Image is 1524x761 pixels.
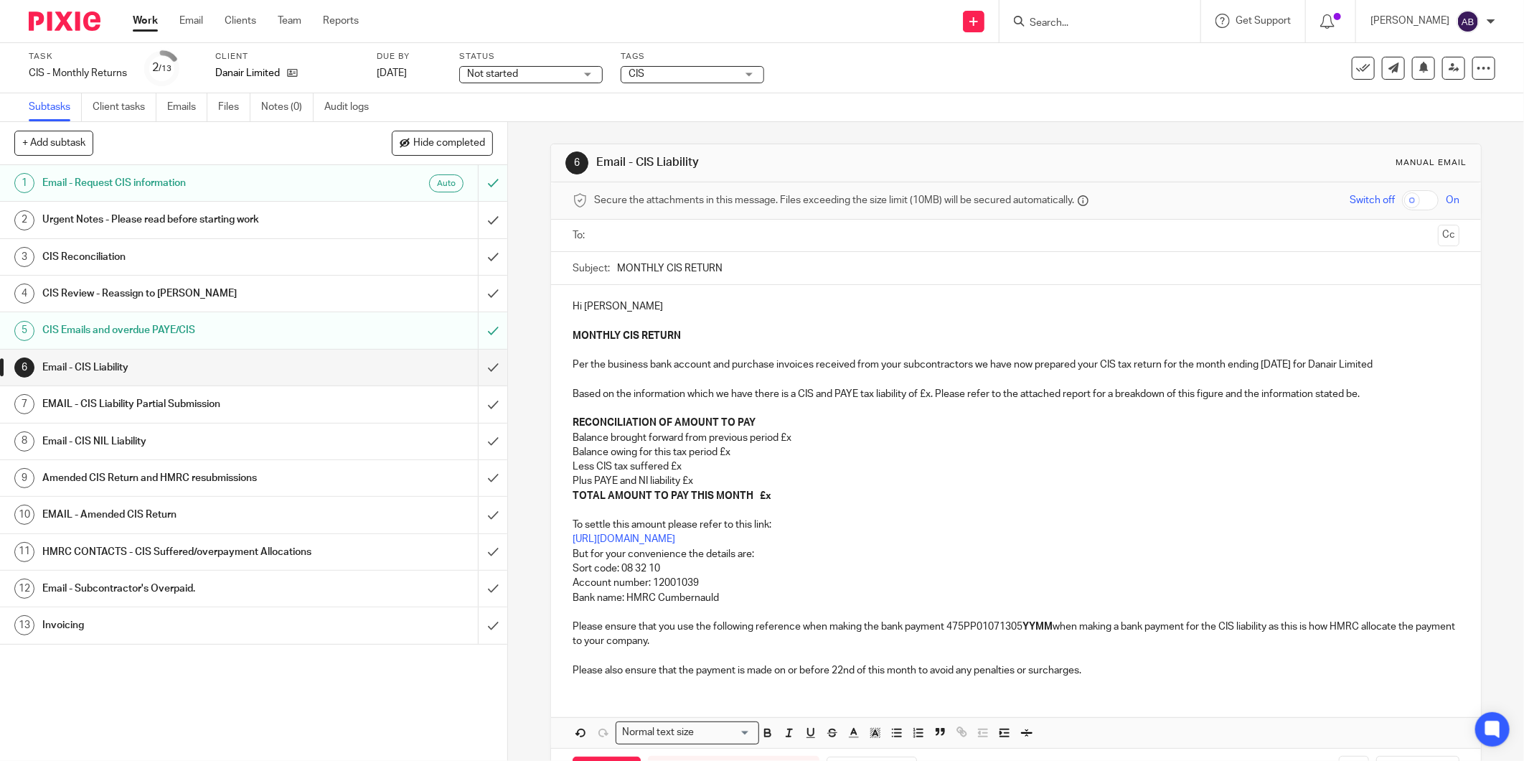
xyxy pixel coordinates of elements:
[596,155,1047,170] h1: Email - CIS Liability
[573,261,610,276] label: Subject:
[42,431,324,452] h1: Email - CIS NIL Liability
[14,394,34,414] div: 7
[14,210,34,230] div: 2
[392,131,493,155] button: Hide completed
[1438,225,1459,246] button: Cc
[14,321,34,341] div: 5
[573,431,1459,445] p: Balance brought forward from previous period £x
[323,14,359,28] a: Reports
[573,418,756,428] strong: RECONCILIATION OF AMOUNT TO PAY
[215,66,280,80] p: Danair Limited
[14,542,34,562] div: 11
[278,14,301,28] a: Team
[133,14,158,28] a: Work
[573,329,1459,431] p: Per the business bank account and purchase invoices received from your subcontractors we have now...
[619,725,697,740] span: Normal text size
[1446,193,1459,207] span: On
[1457,10,1480,33] img: svg%3E
[573,228,588,243] label: To:
[42,578,324,599] h1: Email - Subcontractor's Overpaid.
[573,299,1459,314] p: Hi [PERSON_NAME]
[14,247,34,267] div: 3
[14,579,34,599] div: 12
[616,722,759,744] div: Search for option
[573,445,1459,459] p: Balance owing for this tax period £x
[1350,193,1395,207] span: Switch off
[42,283,324,304] h1: CIS Review - Reassign to [PERSON_NAME]
[14,131,93,155] button: + Add subtask
[42,246,324,268] h1: CIS Reconciliation
[1236,16,1291,26] span: Get Support
[565,151,588,174] div: 6
[377,68,407,78] span: [DATE]
[42,504,324,526] h1: EMAIL - Amended CIS Return
[218,93,250,121] a: Files
[225,14,256,28] a: Clients
[1028,17,1157,30] input: Search
[179,14,203,28] a: Email
[215,51,359,62] label: Client
[167,93,207,121] a: Emails
[467,69,518,79] span: Not started
[621,51,764,62] label: Tags
[573,331,681,341] strong: MONTHLY CIS RETURN
[93,93,156,121] a: Client tasks
[14,468,34,488] div: 9
[324,93,380,121] a: Audit logs
[699,725,751,740] input: Search for option
[14,173,34,193] div: 1
[29,51,127,62] label: Task
[573,534,675,544] a: [URL][DOMAIN_NAME]
[153,60,172,76] div: 2
[1396,157,1467,169] div: Manual email
[459,51,603,62] label: Status
[42,467,324,489] h1: Amended CIS Return and HMRC resubmissions
[29,93,82,121] a: Subtasks
[14,615,34,635] div: 13
[42,393,324,415] h1: EMAIL - CIS Liability Partial Submission
[1022,622,1053,632] strong: YYMM
[573,459,1459,474] p: Less CIS tax suffered £x
[594,193,1074,207] span: Secure the attachments in this message. Files exceeding the size limit (10MB) will be secured aut...
[42,172,324,194] h1: Email - Request CIS information
[42,357,324,378] h1: Email - CIS Liability
[1370,14,1449,28] p: [PERSON_NAME]
[573,474,1459,488] p: Plus PAYE and NI liability £x
[42,541,324,563] h1: HMRC CONTACTS - CIS Suffered/overpayment Allocations
[413,138,485,149] span: Hide completed
[261,93,314,121] a: Notes (0)
[629,69,644,79] span: CIS
[42,615,324,636] h1: Invoicing
[42,319,324,341] h1: CIS Emails and overdue PAYE/CIS
[429,174,464,192] div: Auto
[29,66,127,80] div: CIS - Monthly Returns
[573,663,1459,678] p: Please also ensure that the payment is made on or before 22nd of this month to avoid any penaltie...
[377,51,441,62] label: Due by
[14,505,34,525] div: 10
[573,503,1459,649] p: To settle this amount please refer to this link: But for your convenience the details are: Sort c...
[42,209,324,230] h1: Urgent Notes - Please read before starting work
[14,284,34,304] div: 4
[573,491,771,501] strong: TOTAL AMOUNT TO PAY THIS MONTH £x
[159,65,172,73] small: /13
[14,358,34,378] div: 6
[29,11,100,31] img: Pixie
[14,431,34,452] div: 8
